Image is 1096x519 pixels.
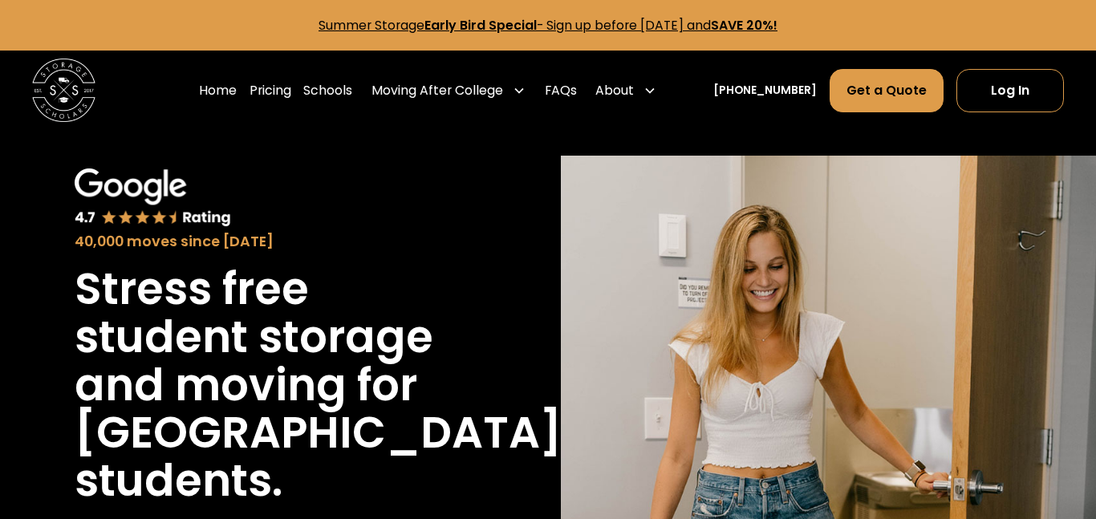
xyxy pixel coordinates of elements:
a: FAQs [545,68,577,112]
a: Log In [956,69,1065,112]
h1: students. [75,457,282,505]
div: Moving After College [365,68,532,112]
strong: Early Bird Special [424,16,537,34]
h1: [GEOGRAPHIC_DATA] [75,409,562,457]
a: Pricing [250,68,291,112]
div: 40,000 moves since [DATE] [75,231,460,253]
a: [PHONE_NUMBER] [713,82,817,99]
a: Get a Quote [830,69,944,112]
img: Storage Scholars main logo [32,59,95,122]
a: Summer StorageEarly Bird Special- Sign up before [DATE] andSAVE 20%! [319,16,777,34]
img: Google 4.7 star rating [75,168,230,228]
div: About [595,81,634,100]
a: Home [199,68,237,112]
h1: Stress free student storage and moving for [75,266,460,410]
div: Moving After College [371,81,503,100]
strong: SAVE 20%! [711,16,777,34]
a: Schools [303,68,352,112]
div: About [589,68,663,112]
a: home [32,59,95,122]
